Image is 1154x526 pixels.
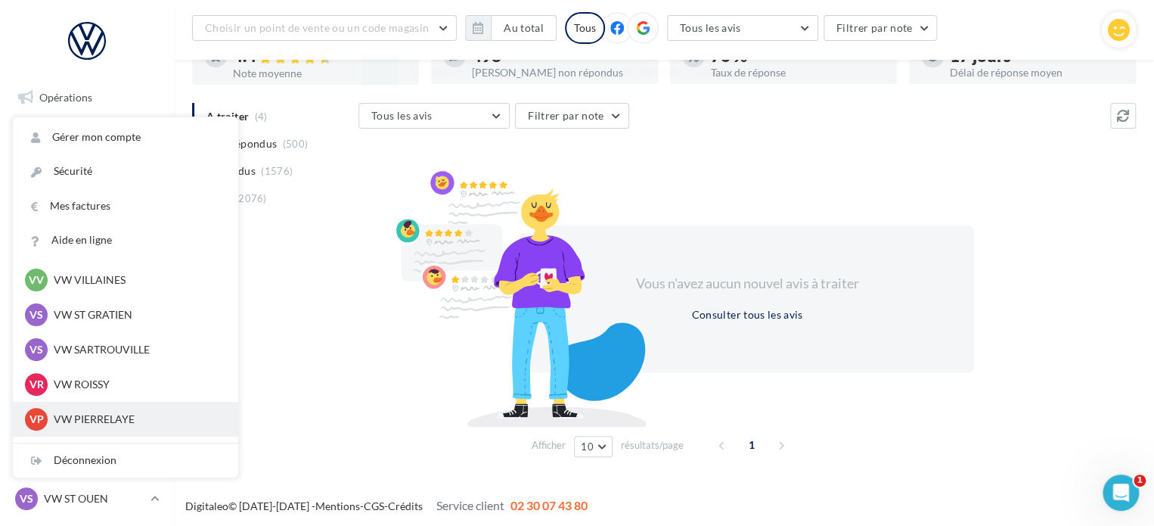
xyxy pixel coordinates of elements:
[9,309,165,341] a: Calendrier
[667,15,818,41] button: Tous les avis
[315,500,360,512] a: Mentions
[9,82,165,114] a: Opérations
[44,491,144,506] p: VW ST OUEN
[205,21,429,34] span: Choisir un point de vente ou un code magasin
[532,438,566,453] span: Afficher
[621,438,684,453] span: résultats/page
[54,272,220,288] p: VW VILLAINES
[950,67,1124,78] div: Délai de réponse moyen
[13,444,238,478] div: Déconnexion
[29,272,44,288] span: VV
[711,67,885,78] div: Taux de réponse
[13,120,238,154] a: Gérer mon compte
[9,120,165,152] a: Boîte de réception
[371,109,433,122] span: Tous les avis
[20,491,33,506] span: VS
[388,500,423,512] a: Crédits
[9,158,165,190] a: Visibilité en ligne
[1103,475,1139,511] iframe: Intercom live chat
[491,15,557,41] button: Au total
[54,377,220,392] p: VW ROISSY
[233,68,407,79] div: Note moyenne
[9,234,165,266] a: Contacts
[235,192,267,204] span: (2076)
[9,347,165,391] a: PLV et print personnalisable
[185,500,588,512] span: © [DATE]-[DATE] - - -
[685,306,808,324] button: Consulter tous les avis
[233,48,407,65] div: 4.4
[574,436,613,457] button: 10
[617,274,877,294] div: Vous n'avez aucun nouvel avis à traiter
[565,12,605,44] div: Tous
[9,397,165,441] a: Campagnes DataOnDemand
[13,154,238,188] a: Sécurité
[39,91,92,104] span: Opérations
[12,484,162,513] a: VS VW ST OUEN
[29,342,43,357] span: VS
[1134,475,1146,487] span: 1
[824,15,938,41] button: Filtrer par note
[13,223,238,257] a: Aide en ligne
[465,15,557,41] button: Au total
[29,377,44,392] span: VR
[9,271,165,303] a: Médiathèque
[283,138,309,150] span: (500)
[185,500,228,512] a: Digitaleo
[510,498,588,512] span: 02 30 07 43 80
[192,15,457,41] button: Choisir un point de vente ou un code magasin
[581,440,594,453] span: 10
[13,189,238,223] a: Mes factures
[261,165,293,177] span: (1576)
[54,307,220,322] p: VW ST GRATIEN
[54,342,220,357] p: VW SARTROUVILLE
[740,433,764,457] span: 1
[364,500,384,512] a: CGS
[29,307,43,322] span: VS
[515,103,629,129] button: Filtrer par note
[29,412,44,427] span: VP
[362,53,792,88] div: La réponse a bien été effectuée, un délai peut s’appliquer avant la diffusion.
[950,48,1124,64] div: 17 jours
[9,196,165,228] a: Campagnes
[54,412,220,427] p: VW PIERRELAYE
[358,103,510,129] button: Tous les avis
[680,21,741,34] span: Tous les avis
[206,136,277,151] span: Non répondus
[436,498,504,512] span: Service client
